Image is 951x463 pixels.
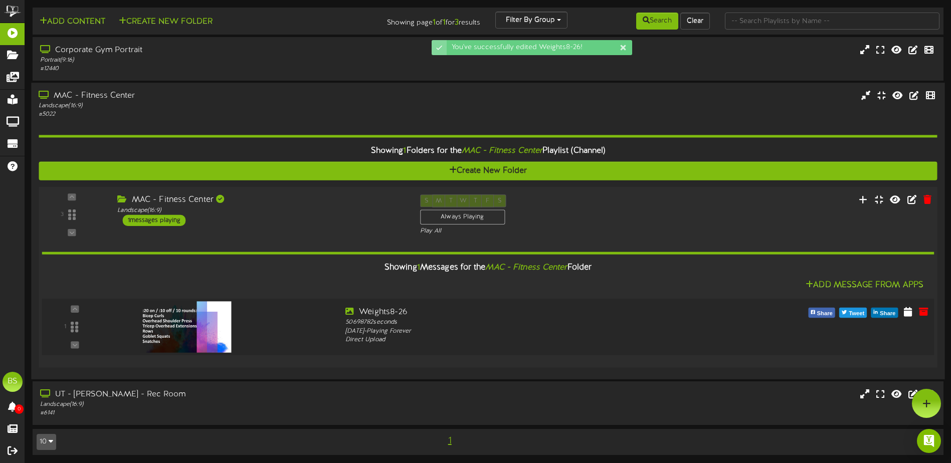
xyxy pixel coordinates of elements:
div: Landscape ( 16:9 ) [40,400,405,409]
i: MAC - Fitness Center [485,263,567,272]
span: 1 [417,263,420,272]
button: Create New Folder [116,16,216,28]
div: Play All [420,227,632,236]
div: # 6141 [40,409,405,417]
button: Add Message From Apps [803,279,926,291]
input: -- Search Playlists by Name -- [725,13,939,30]
button: Create New Folder [39,162,937,180]
button: 10 [37,434,56,450]
div: UT - [PERSON_NAME] - Rec Room [40,389,405,400]
button: Tweet [839,308,867,318]
div: Corporate Gym Portrait [40,45,405,56]
span: Tweet [847,308,866,319]
div: 50698782 seconds [345,318,705,327]
div: Portrait ( 9:16 ) [40,56,405,65]
div: 1 messages playing [123,215,186,226]
button: Share [808,308,835,318]
div: Showing page of for results [335,12,488,29]
div: MAC - Fitness Center [117,194,405,206]
div: You've successfully edited Weights8-26! [447,40,632,55]
div: Landscape ( 16:9 ) [117,206,405,214]
button: Clear [680,13,710,30]
button: Search [636,13,678,30]
div: Landscape ( 16:9 ) [39,102,404,110]
div: Direct Upload [345,336,705,345]
div: Weights8-26 [345,307,705,318]
div: # 5022 [39,110,404,119]
span: 1 [403,146,406,155]
div: Showing Messages for the Folder [34,257,941,279]
button: Share [871,308,898,318]
div: Showing Folders for the Playlist (Channel) [31,140,944,162]
span: 1 [446,435,454,446]
span: Share [815,308,834,319]
span: Share [878,308,897,319]
span: 0 [15,404,24,414]
div: Always Playing [420,209,505,224]
div: Open Intercom Messenger [917,429,941,453]
i: MAC - Fitness Center [462,146,542,155]
div: # 12440 [40,65,405,73]
div: MAC - Fitness Center [39,90,404,102]
div: [DATE] - Playing Forever [345,327,705,336]
button: Add Content [37,16,108,28]
img: 28758222-d495-4c43-a35f-eaf7c8f5a135.jpg [140,301,232,352]
div: Dismiss this notification [619,43,627,53]
div: BS [3,372,23,392]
